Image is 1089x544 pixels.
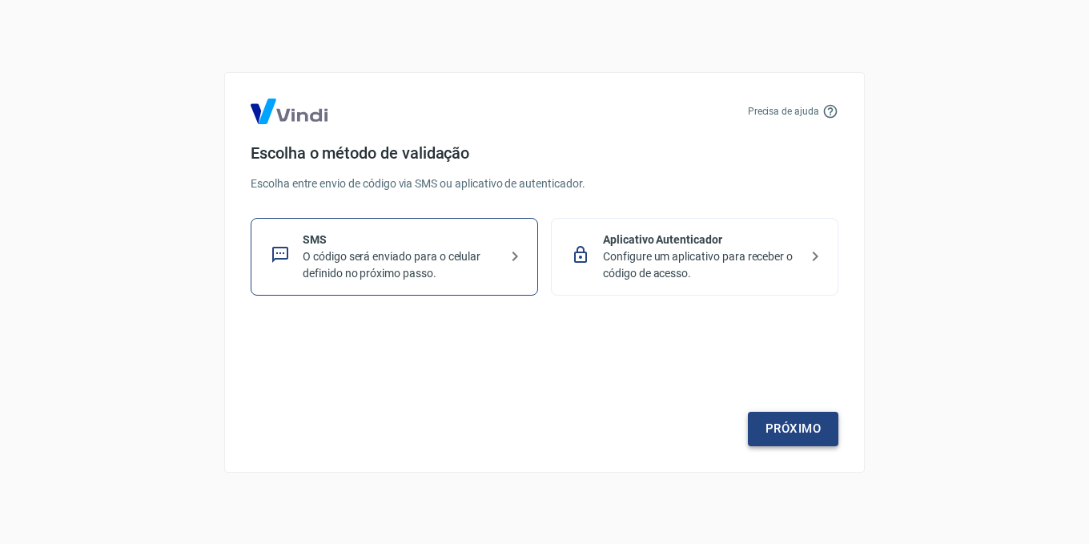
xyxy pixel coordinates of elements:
[303,248,499,282] p: O código será enviado para o celular definido no próximo passo.
[251,218,538,296] div: SMSO código será enviado para o celular definido no próximo passo.
[603,248,799,282] p: Configure um aplicativo para receber o código de acesso.
[251,143,838,163] h4: Escolha o método de validação
[551,218,838,296] div: Aplicativo AutenticadorConfigure um aplicativo para receber o código de acesso.
[748,104,819,119] p: Precisa de ajuda
[251,99,328,124] img: Logo Vind
[603,232,799,248] p: Aplicativo Autenticador
[251,175,838,192] p: Escolha entre envio de código via SMS ou aplicativo de autenticador.
[748,412,838,445] a: Próximo
[303,232,499,248] p: SMS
